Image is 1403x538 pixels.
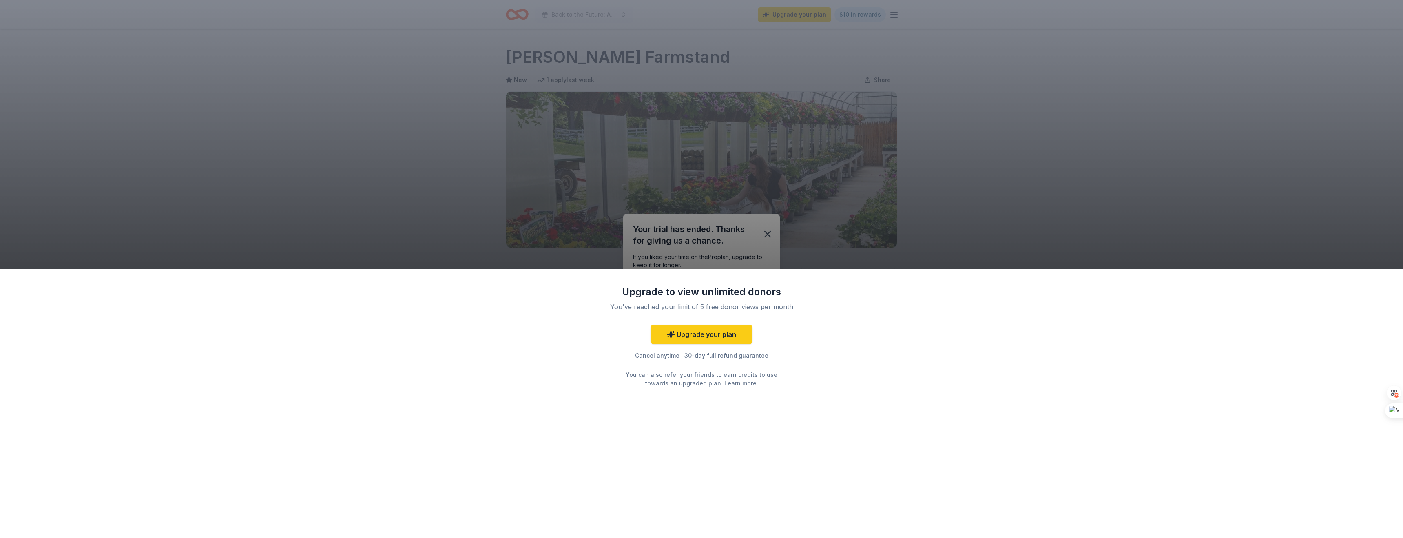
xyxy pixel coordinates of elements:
[724,379,757,387] a: Learn more
[595,351,808,361] div: Cancel anytime · 30-day full refund guarantee
[651,325,752,344] a: Upgrade your plan
[595,286,808,299] div: Upgrade to view unlimited donors
[605,302,798,312] div: You've reached your limit of 5 free donor views per month
[618,370,785,387] div: You can also refer your friends to earn credits to use towards an upgraded plan. .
